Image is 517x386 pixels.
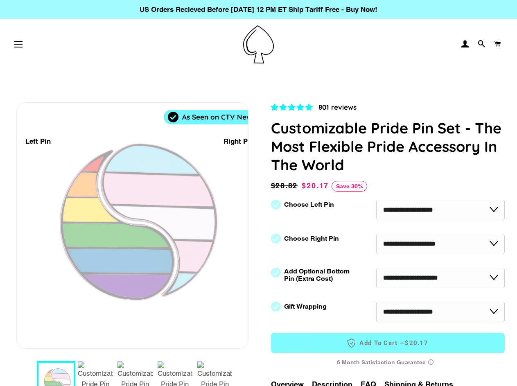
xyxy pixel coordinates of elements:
[302,181,329,190] span: $20.17
[284,201,334,208] label: Choose Left Pin
[284,268,353,282] label: Add Optional Bottom Pin (Extra Cost)
[332,181,367,192] span: Save 30%
[283,338,493,348] span: Add to Cart —
[318,103,357,111] span: 801 reviews
[271,119,505,174] h1: Customizable Pride Pin Set - The Most Flexible Pride Accessory In The World
[271,355,505,370] div: 6 Month Satisfaction Guarantee
[271,180,300,192] span: $28.82
[271,333,505,353] button: Add to Cart —$20.17
[271,103,314,111] span: 4.83 stars
[284,303,327,310] label: Gift Wrapping
[405,339,428,348] span: $20.17
[17,103,248,348] div: 1 / 7
[284,235,339,242] label: Choose Right Pin
[243,25,274,63] img: Pin-Ace
[224,136,254,147] div: Right Pin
